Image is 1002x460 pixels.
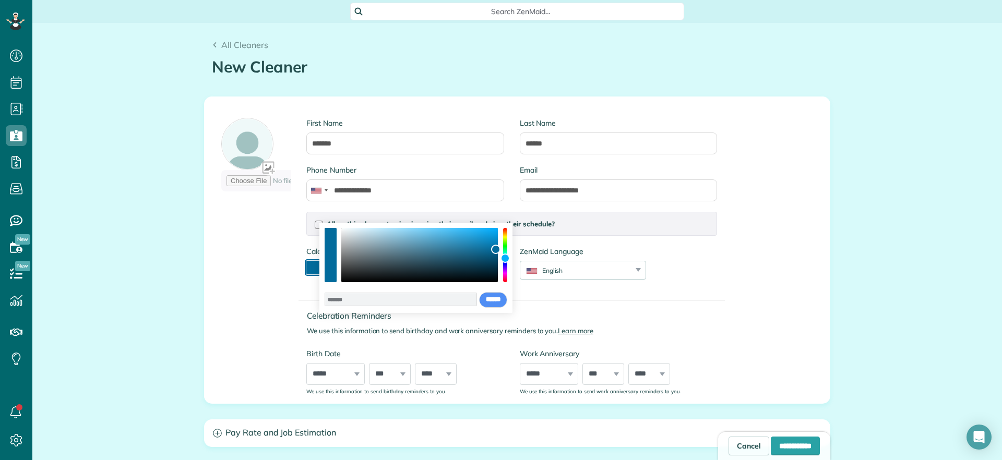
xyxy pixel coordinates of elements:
[15,234,30,245] span: New
[15,261,30,271] span: New
[503,228,507,282] div: hue selection slider
[341,228,498,282] div: color selection area
[306,246,354,257] label: Calendar color
[520,118,717,128] label: Last Name
[520,348,717,359] label: Work Anniversary
[325,228,336,255] button: use previous color
[479,292,507,308] input: save and close
[319,223,513,313] div: color picker dialog
[327,220,555,228] span: Allow this cleaner to sign in using their email and view their schedule?
[729,437,769,455] a: Cancel
[307,326,725,336] p: We use this information to send birthday and work anniversary reminders to you.
[306,388,446,394] sub: We use this information to send birthday reminders to you.
[306,165,504,175] label: Phone Number
[967,425,992,450] div: Open Intercom Messenger
[221,40,268,50] span: All Cleaners
[306,118,504,128] label: First Name
[520,246,646,257] label: ZenMaid Language
[558,326,593,335] a: Learn more
[520,388,681,394] sub: We use this information to send work anniversary reminders to you.
[212,39,268,51] a: All Cleaners
[306,348,504,359] label: Birth Date
[520,266,633,275] div: English
[212,58,822,76] h1: New Cleaner
[520,165,717,175] label: Email
[306,261,320,274] button: toggle color picker dialog
[307,311,725,320] h4: Celebration Reminders
[205,420,830,446] a: Pay Rate and Job Estimation
[307,180,331,201] div: United States: +1
[325,293,477,306] input: color input field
